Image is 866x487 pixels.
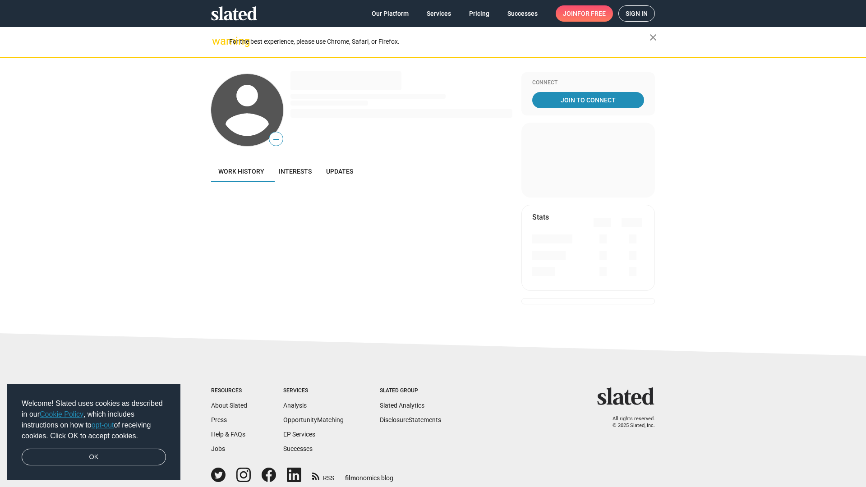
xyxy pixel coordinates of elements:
[211,445,225,452] a: Jobs
[312,469,334,482] a: RSS
[462,5,497,22] a: Pricing
[372,5,409,22] span: Our Platform
[618,5,655,22] a: Sign in
[7,384,180,480] div: cookieconsent
[556,5,613,22] a: Joinfor free
[532,79,644,87] div: Connect
[427,5,451,22] span: Services
[603,416,655,429] p: All rights reserved. © 2025 Slated, Inc.
[212,36,223,46] mat-icon: warning
[507,5,538,22] span: Successes
[326,168,353,175] span: Updates
[577,5,606,22] span: for free
[469,5,489,22] span: Pricing
[532,92,644,108] a: Join To Connect
[279,168,312,175] span: Interests
[563,5,606,22] span: Join
[534,92,642,108] span: Join To Connect
[229,36,649,48] div: For the best experience, please use Chrome, Safari, or Firefox.
[500,5,545,22] a: Successes
[269,133,283,145] span: —
[211,161,272,182] a: Work history
[283,445,313,452] a: Successes
[648,32,659,43] mat-icon: close
[283,431,315,438] a: EP Services
[218,168,264,175] span: Work history
[380,402,424,409] a: Slated Analytics
[22,398,166,441] span: Welcome! Slated uses cookies as described in our , which includes instructions on how to of recei...
[40,410,83,418] a: Cookie Policy
[364,5,416,22] a: Our Platform
[22,449,166,466] a: dismiss cookie message
[211,387,247,395] div: Resources
[532,212,549,222] mat-card-title: Stats
[419,5,458,22] a: Services
[319,161,360,182] a: Updates
[283,416,344,423] a: OpportunityMatching
[92,421,114,429] a: opt-out
[345,474,356,482] span: film
[283,402,307,409] a: Analysis
[626,6,648,21] span: Sign in
[380,387,441,395] div: Slated Group
[345,467,393,482] a: filmonomics blog
[211,416,227,423] a: Press
[380,416,441,423] a: DisclosureStatements
[283,387,344,395] div: Services
[211,402,247,409] a: About Slated
[211,431,245,438] a: Help & FAQs
[272,161,319,182] a: Interests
